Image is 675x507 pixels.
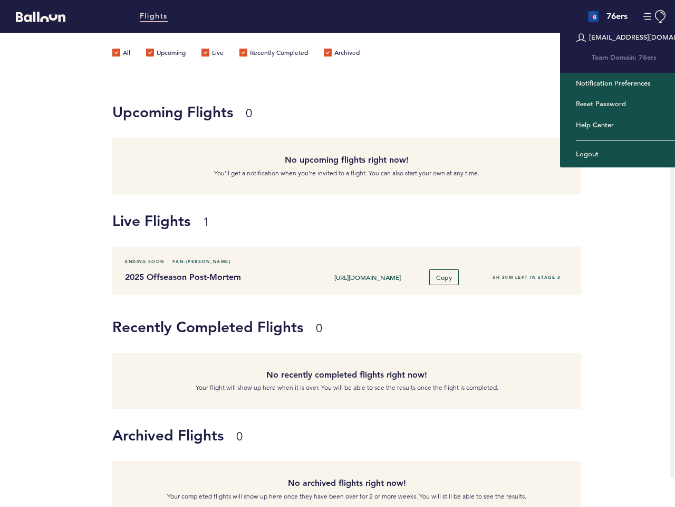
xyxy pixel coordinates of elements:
h4: No recently completed flights right now! [120,369,573,381]
a: Balloon [8,11,65,22]
h4: 76ers [606,10,628,23]
h4: No archived flights right now! [120,477,573,490]
label: Live [201,49,224,59]
label: All [112,49,130,59]
label: Upcoming [146,49,186,59]
svg: Balloon [16,12,65,22]
small: 0 [246,106,252,120]
h1: Recently Completed Flights [112,316,573,337]
h1: Upcoming Flights [112,101,573,123]
h1: Archived Flights [112,425,573,446]
a: Flights [140,11,168,22]
span: Fan-[PERSON_NAME] [172,256,231,267]
span: Copy [436,273,452,281]
small: 0 [316,321,322,335]
h4: No upcoming flights right now! [120,154,573,166]
svg: Account Email [576,33,586,43]
small: 0 [236,429,243,444]
p: Your flight will show up here when it is over. You will be able to see the results once the fligh... [120,382,573,393]
button: Manage Account [643,10,667,23]
label: Recently Completed [239,49,308,59]
button: Copy [429,269,459,285]
p: Your completed flights will show up here once they have been over for 2 or more weeks. You will s... [120,491,573,502]
span: Ending Soon [125,256,165,267]
small: 1 [203,215,209,229]
label: Archived [324,49,360,59]
span: 5H 20M left in stage 2 [493,275,561,280]
p: You’ll get a notification when you’re invited to a flight. You can also start your own at any time. [120,168,573,179]
h1: Live Flights [112,210,667,231]
h4: 2025 Offseason Post-Mortem [125,271,301,284]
